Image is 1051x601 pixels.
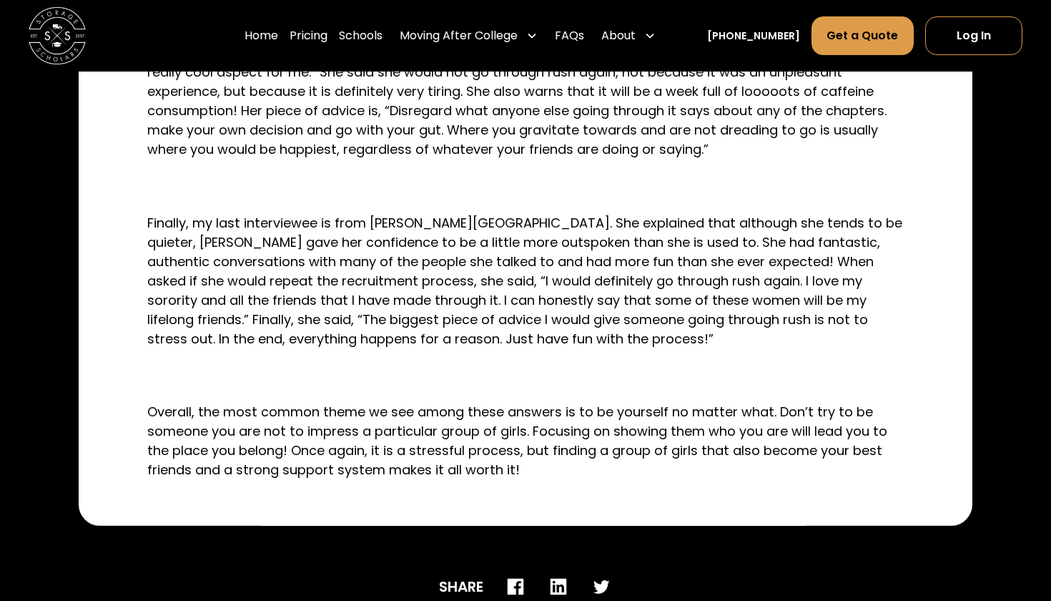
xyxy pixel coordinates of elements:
[290,16,327,56] a: Pricing
[707,29,800,44] a: [PHONE_NUMBER]
[147,4,904,160] p: Girl number four is from the [GEOGRAPHIC_DATA][US_STATE]. When asked about her experience, she wr...
[596,16,661,56] div: About
[147,402,904,479] p: Overall, the most common theme we see among these answers is to be yourself no matter what. Don’t...
[394,16,543,56] div: Moving After College
[439,580,483,594] div: SHARE
[339,16,383,56] a: Schools
[245,16,278,56] a: Home
[555,16,584,56] a: FAQs
[29,7,86,64] img: Storage Scholars main logo
[29,7,86,64] a: home
[601,27,636,44] div: About
[147,213,904,348] p: Finally, my last interviewee is from [PERSON_NAME][GEOGRAPHIC_DATA]. She explained that although ...
[400,27,518,44] div: Moving After College
[811,16,913,55] a: Get a Quote
[925,16,1022,55] a: Log In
